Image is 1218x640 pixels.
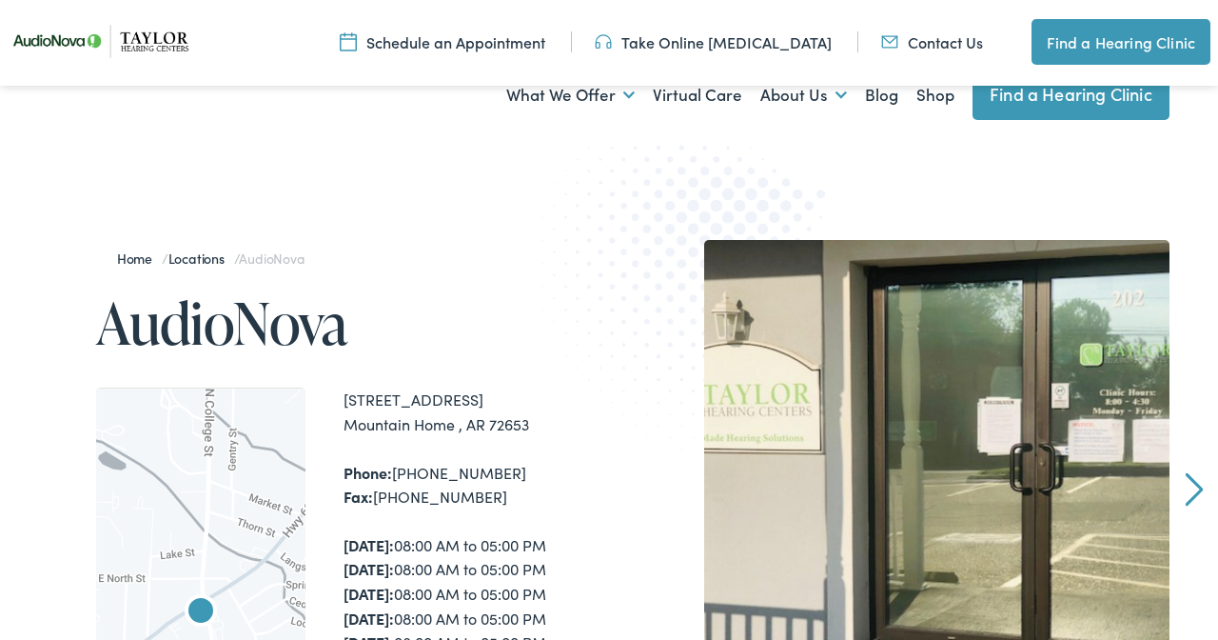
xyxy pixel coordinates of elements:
a: Find a Hearing Clinic [1031,19,1210,65]
a: Take Online [MEDICAL_DATA] [595,31,832,52]
strong: [DATE]: [344,558,394,579]
a: Contact Us [881,31,983,52]
strong: [DATE]: [344,534,394,555]
strong: [DATE]: [344,608,394,629]
a: Schedule an Appointment [340,31,545,52]
h1: AudioNova [96,291,609,354]
strong: Fax: [344,486,373,507]
a: Shop [916,60,954,130]
strong: [DATE]: [344,583,394,604]
div: [PHONE_NUMBER] [PHONE_NUMBER] [344,461,609,510]
img: utility icon [881,31,898,52]
span: AudioNova [239,249,304,268]
a: Locations [168,249,234,268]
img: utility icon [595,31,612,52]
a: Next [1185,472,1203,507]
div: AudioNova [178,590,224,636]
span: / / [117,249,304,268]
a: Blog [865,60,898,130]
a: About Us [760,60,847,130]
a: What We Offer [506,60,635,130]
strong: Phone: [344,462,392,483]
img: utility icon [340,31,357,52]
div: [STREET_ADDRESS] Mountain Home , AR 72653 [344,388,609,436]
a: Home [117,249,162,268]
a: Virtual Care [653,60,742,130]
a: Find a Hearing Clinic [972,69,1169,120]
